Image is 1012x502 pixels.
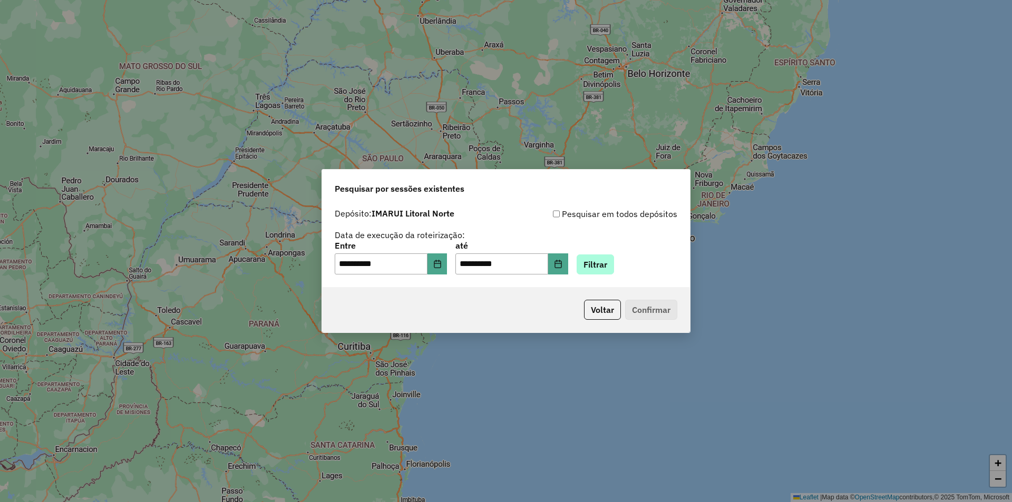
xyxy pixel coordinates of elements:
span: Pesquisar por sessões existentes [335,182,464,195]
label: Entre [335,239,447,252]
label: até [455,239,568,252]
button: Filtrar [577,254,614,274]
label: Data de execução da roteirização: [335,229,465,241]
label: Depósito: [335,207,454,220]
button: Choose Date [427,253,447,274]
strong: IMARUI Litoral Norte [372,208,454,219]
button: Voltar [584,300,621,320]
div: Pesquisar em todos depósitos [506,208,677,220]
button: Choose Date [548,253,568,274]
